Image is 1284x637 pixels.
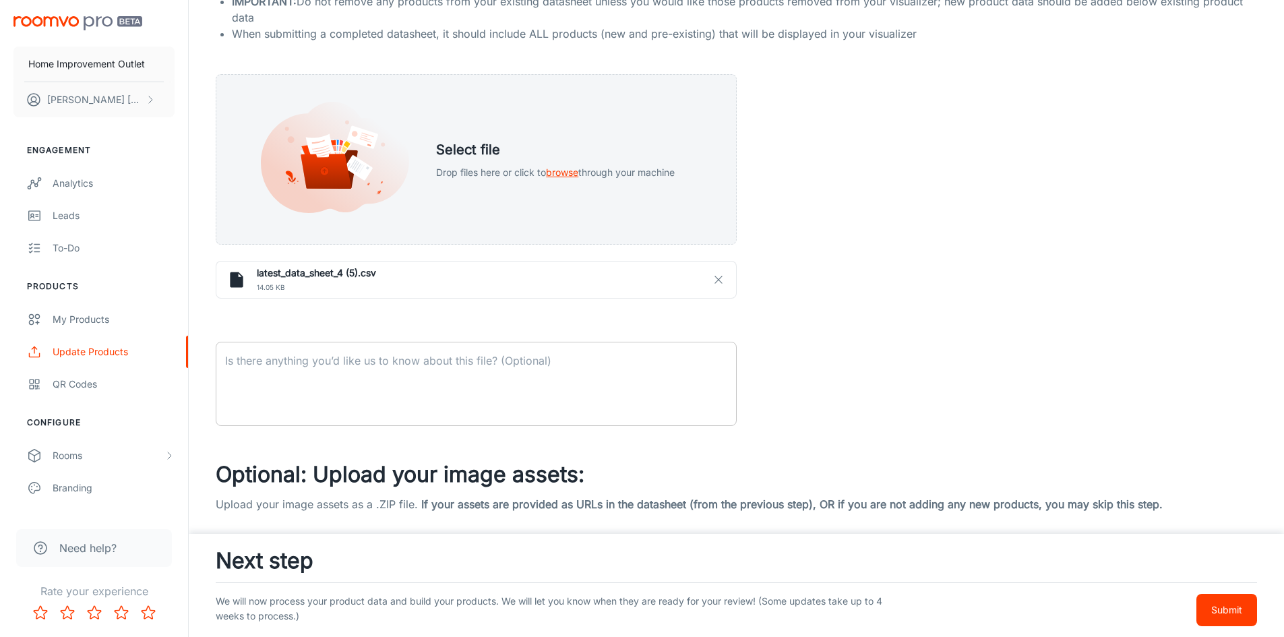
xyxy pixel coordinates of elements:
[53,241,175,255] div: To-do
[216,545,1257,577] h3: Next step
[436,140,675,160] h5: Select file
[81,599,108,626] button: Rate 3 star
[13,47,175,82] button: Home Improvement Outlet
[53,513,175,528] div: Texts
[216,594,892,626] p: We will now process your product data and build your products. We will let you know when they are...
[13,16,142,30] img: Roomvo PRO Beta
[53,176,175,191] div: Analytics
[11,583,177,599] p: Rate your experience
[47,92,142,107] p: [PERSON_NAME] [PERSON_NAME]
[53,344,175,359] div: Update Products
[53,312,175,327] div: My Products
[59,540,117,556] span: Need help?
[13,82,175,117] button: [PERSON_NAME] [PERSON_NAME]
[216,458,1257,491] h3: Optional: Upload your image assets:
[216,496,1257,512] p: Upload your image assets as a .ZIP file.
[53,377,175,392] div: QR Codes
[421,497,1163,511] span: If your assets are provided as URLs in the datasheet (from the previous step), OR if you are not ...
[135,599,162,626] button: Rate 5 star
[54,599,81,626] button: Rate 2 star
[28,57,145,71] p: Home Improvement Outlet
[257,266,725,280] h6: latest_data_sheet_4 (5).csv
[232,26,1262,42] li: When submitting a completed datasheet, it should include ALL products (new and pre-existing) that...
[257,280,725,294] span: 14.05 kB
[53,208,175,223] div: Leads
[1196,594,1257,626] button: Submit
[436,165,675,180] p: Drop files here or click to through your machine
[53,448,164,463] div: Rooms
[1211,603,1242,617] p: Submit
[53,481,175,495] div: Branding
[108,599,135,626] button: Rate 4 star
[216,74,737,245] div: Select fileDrop files here or click tobrowsethrough your machine
[27,599,54,626] button: Rate 1 star
[546,166,578,178] span: browse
